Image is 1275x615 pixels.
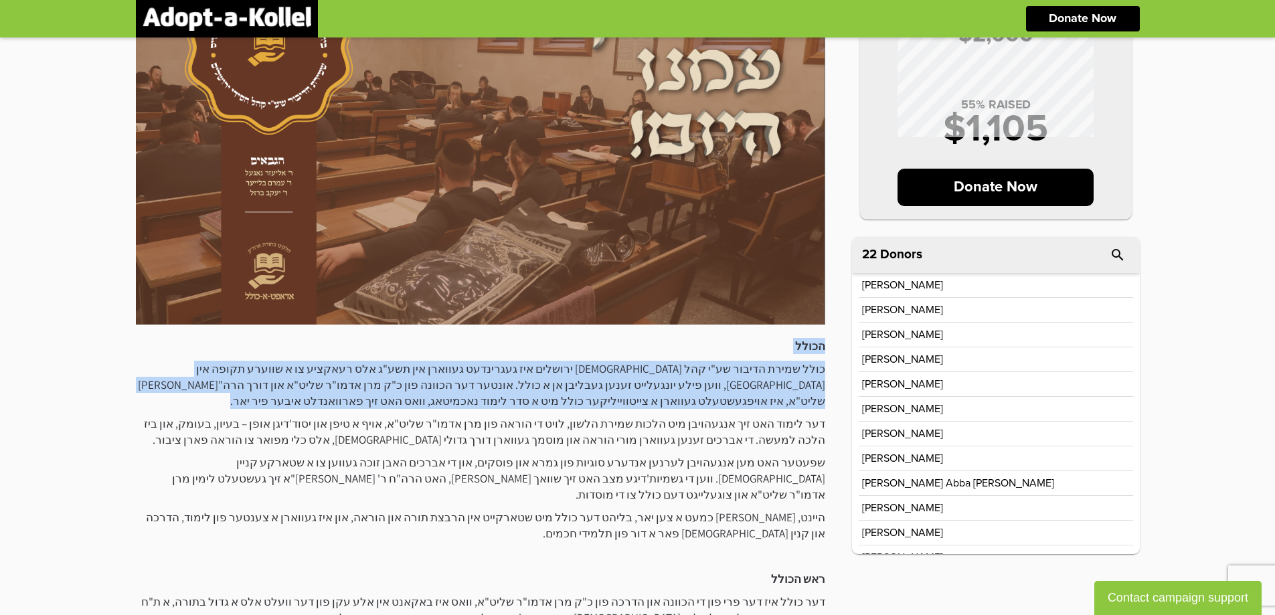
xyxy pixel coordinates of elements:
p: [PERSON_NAME] [862,503,943,513]
p: Donate Now [1049,13,1116,25]
button: Contact campaign support [1094,581,1262,615]
span: דער לימוד האט זיך אנגעהויבן מיט הלכות שמירת הלשון, לויט די הוראה פון מרן אדמו"ר שליט"א, אויף א טי... [144,416,825,447]
p: [PERSON_NAME] [862,404,943,414]
strong: ראש הכולל [771,572,825,586]
p: [PERSON_NAME] [862,527,943,538]
p: [PERSON_NAME] Abba [PERSON_NAME] [862,478,1054,489]
span: 22 [862,248,877,261]
p: Donate Now [898,169,1094,206]
p: [PERSON_NAME] [862,280,943,290]
p: [PERSON_NAME] [862,428,943,439]
p: [PERSON_NAME] [862,354,943,365]
p: [PERSON_NAME] [862,552,943,563]
span: היינט, [PERSON_NAME] כמעט א צען יאר, בליהט דער כולל מיט שטארקייט אין הרבצת תורה און הוראה, און אי... [146,510,825,541]
p: Donors [880,248,922,261]
img: logonobg.png [143,7,311,31]
p: [PERSON_NAME] [862,304,943,315]
span: שפעטער האט מען אנגעהויבן לערנען אנדערע סוגיות פון גמרא און פוסקים, און די אברכים האבן זוכה געווען... [172,455,825,502]
p: [PERSON_NAME] [862,453,943,464]
strong: הכולל [795,339,825,353]
p: [PERSON_NAME] [862,379,943,389]
p: [PERSON_NAME] [862,329,943,340]
span: כולל שמירת הדיבור שע"י קהל [DEMOGRAPHIC_DATA] ירושלים איז געגרינדעט געווארן אין תשע"ג אלס רעאקציע... [138,361,825,408]
i: search [1110,247,1126,263]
